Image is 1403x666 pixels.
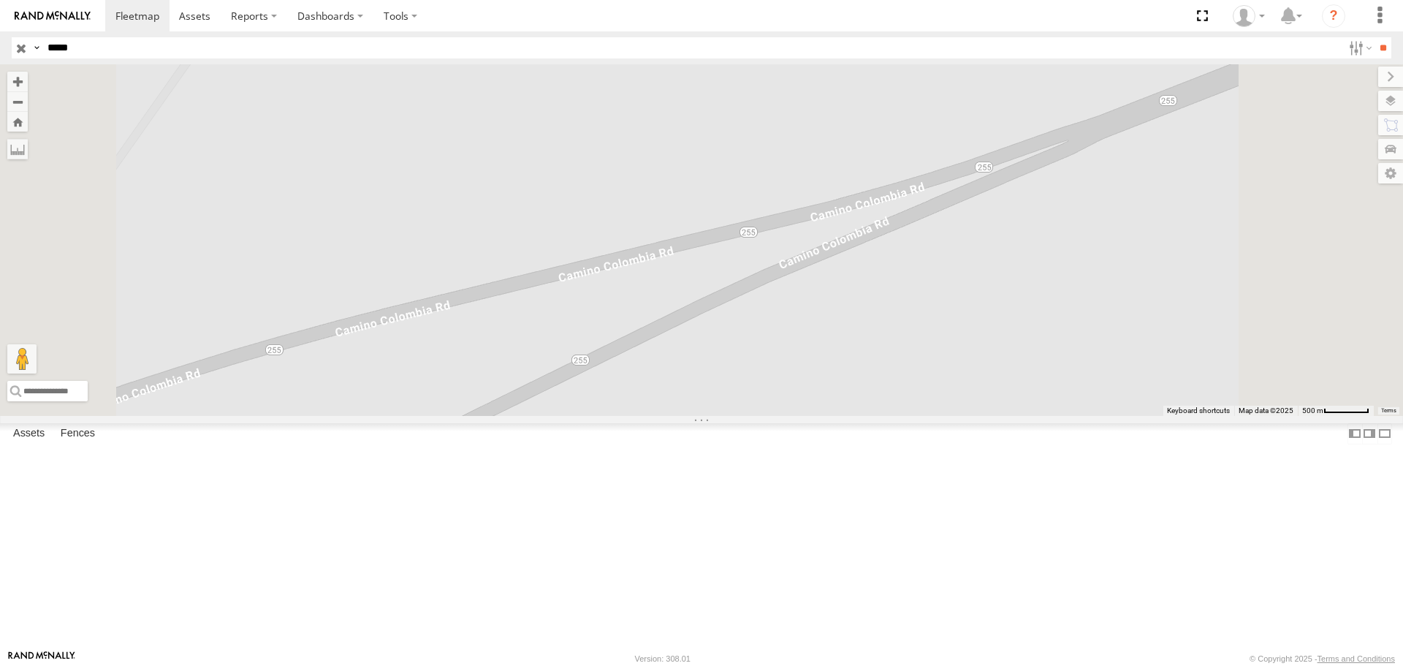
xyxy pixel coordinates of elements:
[635,654,691,663] div: Version: 308.01
[6,424,52,444] label: Assets
[1298,406,1374,416] button: Map Scale: 500 m per 59 pixels
[8,651,75,666] a: Visit our Website
[1250,654,1395,663] div: © Copyright 2025 -
[7,72,28,91] button: Zoom in
[7,344,37,374] button: Drag Pegman onto the map to open Street View
[1167,406,1230,416] button: Keyboard shortcuts
[1381,407,1396,413] a: Terms (opens in new tab)
[53,424,102,444] label: Fences
[1343,37,1375,58] label: Search Filter Options
[1347,423,1362,444] label: Dock Summary Table to the Left
[1318,654,1395,663] a: Terms and Conditions
[1378,163,1403,183] label: Map Settings
[1239,406,1293,415] span: Map data ©2025
[1302,406,1323,415] span: 500 m
[31,37,42,58] label: Search Query
[1228,5,1270,27] div: Caseta Laredo TX
[7,112,28,132] button: Zoom Home
[7,91,28,112] button: Zoom out
[7,139,28,159] label: Measure
[1377,423,1392,444] label: Hide Summary Table
[1362,423,1377,444] label: Dock Summary Table to the Right
[1322,4,1345,28] i: ?
[15,11,91,21] img: rand-logo.svg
